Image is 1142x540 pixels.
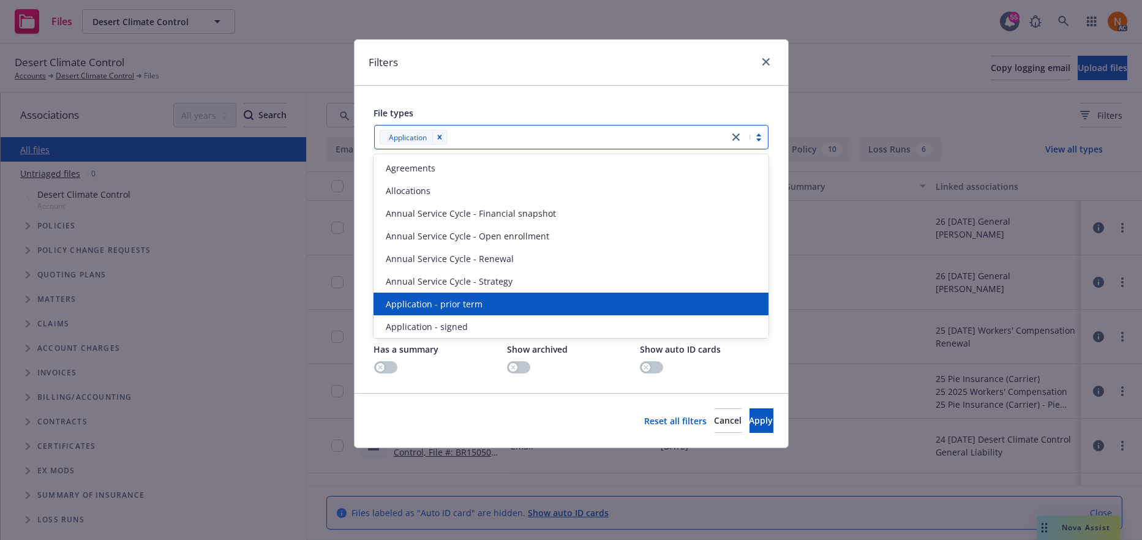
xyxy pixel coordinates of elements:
[386,275,513,288] span: Annual Service Cycle - Strategy
[389,131,427,144] span: Application
[386,230,549,242] span: Annual Service Cycle - Open enrollment
[386,207,556,220] span: Annual Service Cycle - Financial snapshot
[386,298,483,310] span: Application - prior term
[729,130,743,144] a: close
[386,184,430,197] span: Allocations
[715,408,742,433] button: Cancel
[432,130,447,144] div: Remove [object Object]
[749,408,773,433] button: Apply
[386,162,435,174] span: Agreements
[749,414,773,426] span: Apply
[374,107,414,119] span: File types
[386,252,514,265] span: Annual Service Cycle - Renewal
[374,343,439,355] span: Has a summary
[640,343,721,355] span: Show auto ID cards
[645,414,707,427] a: Reset all filters
[715,414,742,426] span: Cancel
[759,54,773,69] a: close
[385,131,427,144] span: Application
[386,320,468,333] span: Application - signed
[369,54,399,70] h1: Filters
[507,343,568,355] span: Show archived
